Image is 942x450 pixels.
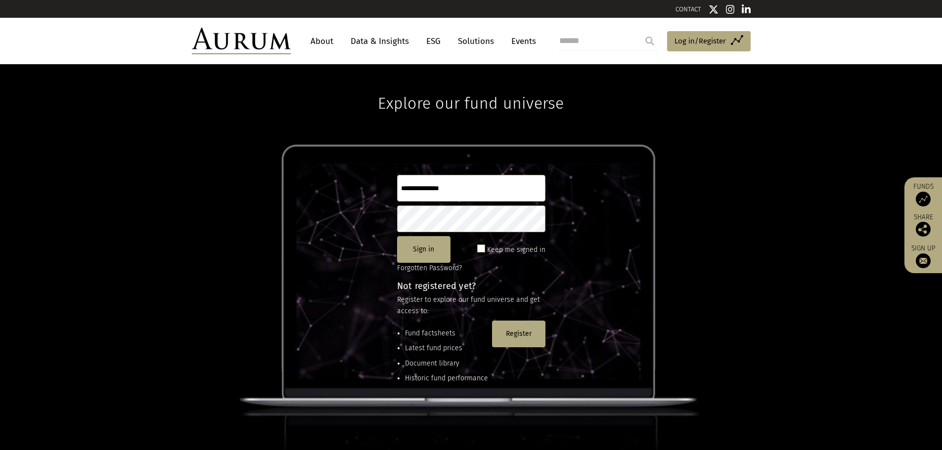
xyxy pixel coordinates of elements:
[492,321,545,347] button: Register
[397,282,545,290] h4: Not registered yet?
[916,192,931,206] img: Access Funds
[916,222,931,237] img: Share this post
[709,4,718,14] img: Twitter icon
[487,244,545,256] label: Keep me signed in
[346,32,414,50] a: Data & Insights
[909,182,937,206] a: Funds
[397,264,462,272] a: Forgotten Password?
[405,373,488,384] li: Historic fund performance
[640,31,660,51] input: Submit
[397,236,450,263] button: Sign in
[674,35,726,47] span: Log in/Register
[306,32,338,50] a: About
[909,214,937,237] div: Share
[421,32,446,50] a: ESG
[667,31,751,52] a: Log in/Register
[506,32,536,50] a: Events
[909,244,937,268] a: Sign up
[378,64,564,113] h1: Explore our fund universe
[397,294,545,317] p: Register to explore our fund universe and get access to:
[726,4,735,14] img: Instagram icon
[742,4,751,14] img: Linkedin icon
[405,328,488,339] li: Fund factsheets
[916,253,931,268] img: Sign up to our newsletter
[405,343,488,354] li: Latest fund prices
[192,28,291,54] img: Aurum
[453,32,499,50] a: Solutions
[675,5,701,13] a: CONTACT
[405,358,488,369] li: Document library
